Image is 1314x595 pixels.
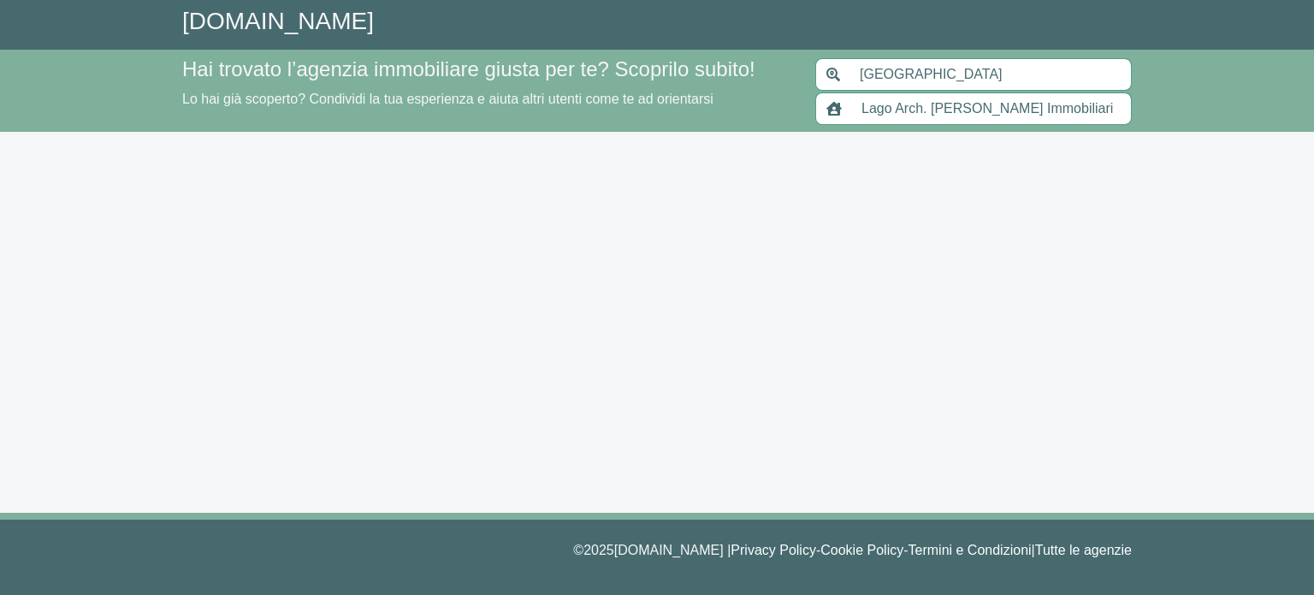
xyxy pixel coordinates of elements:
[820,543,903,557] a: Cookie Policy
[909,543,1032,557] a: Termini e Condizioni
[851,92,1132,125] input: Inserisci nome agenzia immobiliare
[182,57,795,82] h4: Hai trovato l’agenzia immobiliare giusta per te? Scoprilo subito!
[1035,543,1132,557] a: Tutte le agenzie
[182,540,1132,561] p: © 2025 [DOMAIN_NAME] | - - |
[731,543,816,557] a: Privacy Policy
[182,89,795,110] p: Lo hai già scoperto? Condividi la tua esperienza e aiuta altri utenti come te ad orientarsi
[182,8,374,34] a: [DOMAIN_NAME]
[849,58,1132,91] input: Inserisci area di ricerca (Comune o Provincia)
